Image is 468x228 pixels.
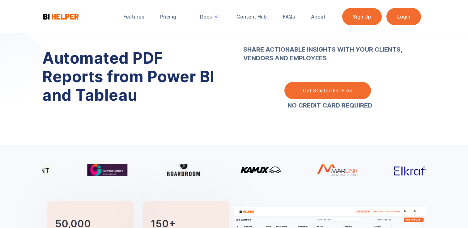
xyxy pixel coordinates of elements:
a: Features [119,10,148,23]
h1: Automated PDF Reports from Power BI and Tableau [42,49,225,104]
div: Docs [200,14,212,20]
a: Content Hub [232,10,271,23]
strong: NO CREDIT CARD REQUIRED [287,102,372,109]
a: Login [386,8,421,25]
div: FAQs [283,14,295,20]
a: About [307,10,330,23]
a: FAQs [279,10,299,23]
strong: SHARE ACTIONABLE INSIGHTS WITH YOUR CLIENTS, VENDORS AND EMPLOYEES ‍ [243,28,416,71]
div: Docs [196,10,225,23]
a: NO CREDIT CARD REQUIRED [287,102,372,108]
div: Features [123,14,144,20]
div: Pricing [160,14,176,20]
a: Get Started For Free [284,82,371,99]
div: About [311,14,325,20]
div: Content Hub [236,14,267,20]
img: Klarsynt logo [11,165,51,175]
a: Sign Up [342,8,382,25]
a: Pricing [156,10,181,23]
p: ‍ [243,28,416,71]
